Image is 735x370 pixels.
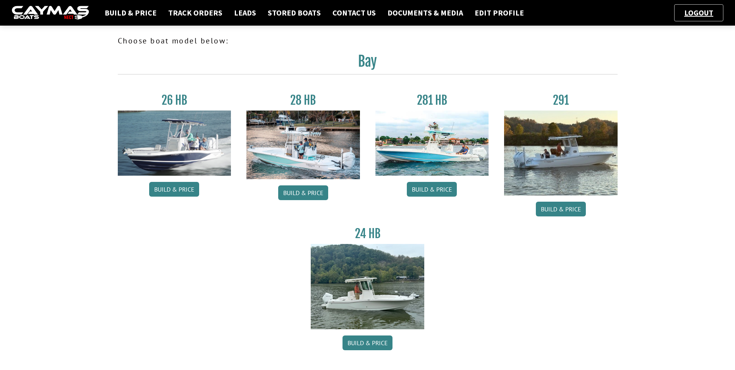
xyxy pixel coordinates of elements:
a: Build & Price [536,202,586,216]
a: Build & Price [101,8,160,18]
h2: Bay [118,53,618,74]
img: 28-hb-twin.jpg [375,111,489,176]
h3: 28 HB [246,93,360,107]
p: Choose boat model below: [118,35,618,47]
a: Contact Us [329,8,380,18]
a: Leads [230,8,260,18]
h3: 281 HB [375,93,489,107]
img: 28_hb_thumbnail_for_caymas_connect.jpg [246,111,360,179]
a: Edit Profile [471,8,528,18]
a: Build & Price [343,335,392,350]
img: 291_Thumbnail.jpg [504,111,618,195]
h3: 291 [504,93,618,107]
img: 26_new_photo_resized.jpg [118,111,231,176]
a: Documents & Media [384,8,467,18]
a: Track Orders [164,8,226,18]
a: Logout [680,8,717,17]
img: caymas-dealer-connect-2ed40d3bc7270c1d8d7ffb4b79bf05adc795679939227970def78ec6f6c03838.gif [12,6,89,20]
a: Stored Boats [264,8,325,18]
img: 24_HB_thumbnail.jpg [311,244,424,329]
h3: 26 HB [118,93,231,107]
h3: 24 HB [311,226,424,241]
a: Build & Price [149,182,199,197]
a: Build & Price [407,182,457,197]
a: Build & Price [278,185,328,200]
